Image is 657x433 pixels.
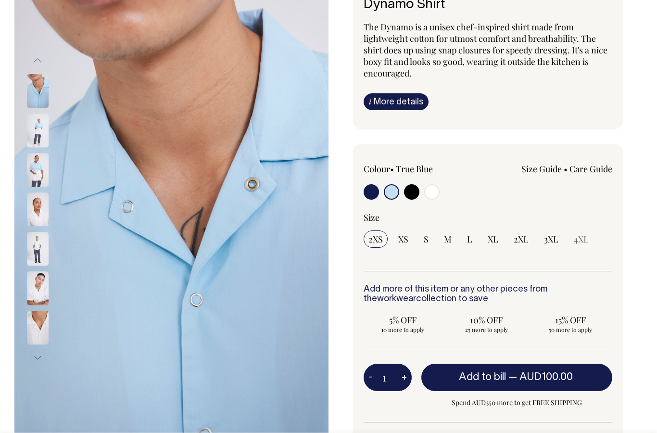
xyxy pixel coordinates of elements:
img: true-blue [27,114,49,147]
button: Next [30,347,45,369]
span: • [564,163,568,175]
span: i [369,96,371,106]
img: off-white [27,271,49,305]
span: 25 more to apply [452,326,520,333]
button: - [364,368,377,387]
span: — [508,372,575,382]
input: XL [483,230,503,248]
span: XL [488,233,498,245]
input: 5% OFF 10 more to apply [364,311,442,336]
a: workwear [377,295,416,303]
span: S [424,233,429,245]
input: S [419,230,433,248]
button: + [397,368,412,387]
span: XS [398,233,408,245]
input: XS [393,230,413,248]
img: true-blue [27,153,49,187]
span: 10 more to apply [368,326,437,333]
span: 10% OFF [452,314,520,326]
span: 15% OFF [536,314,605,326]
span: • [390,163,394,175]
div: Size [364,212,612,223]
input: 15% OFF 50 more to apply [531,311,609,336]
input: 10% OFF 25 more to apply [447,311,525,336]
label: True Blue [396,163,433,175]
span: Add to bill [459,372,506,382]
input: 3XL [539,230,563,248]
input: 4XL [569,230,594,248]
span: 5% OFF [368,314,437,326]
input: M [439,230,456,248]
a: Care Guide [569,163,612,175]
span: 2XS [368,233,383,245]
img: off-white [27,192,49,226]
a: iMore details [364,93,429,110]
button: Add to bill —AUD100.00 [421,364,612,391]
span: L [467,233,472,245]
span: Spend AUD350 more to get FREE SHIPPING [421,397,612,408]
div: Colour [364,163,463,175]
img: true-blue [27,74,49,108]
span: 3XL [544,233,558,245]
img: off-white [27,311,49,344]
span: The Dynamo is a unisex chef-inspired shirt made from lightweight cotton for utmost comfort and br... [364,21,607,79]
input: 2XL [509,230,533,248]
span: 2XL [514,233,529,245]
input: 2XS [364,230,388,248]
span: 50 more to apply [536,326,605,333]
span: 4XL [574,233,589,245]
span: M [444,233,452,245]
input: L [462,230,477,248]
img: off-white [27,232,49,266]
a: Size Guide [521,163,562,175]
button: Previous [30,50,45,71]
h6: Add more of this item or any other pieces from the collection to save [364,285,612,304]
span: AUD100.00 [519,372,573,382]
